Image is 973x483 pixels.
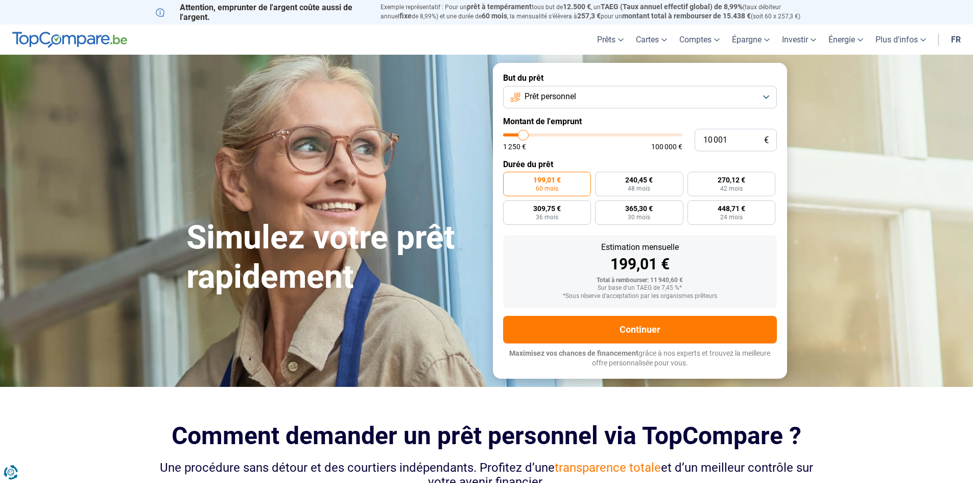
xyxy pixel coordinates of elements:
span: 257,3 € [577,12,601,20]
div: Total à rembourser: 11 940,60 € [511,277,769,284]
span: 12.500 € [563,3,591,11]
button: Continuer [503,316,777,343]
span: 42 mois [720,186,743,192]
p: grâce à nos experts et trouvez la meilleure offre personnalisée pour vous. [503,349,777,369]
span: 309,75 € [533,205,561,212]
a: Prêts [591,25,630,55]
div: 199,01 € [511,257,769,272]
span: 365,30 € [625,205,653,212]
label: Durée du prêt [503,159,777,169]
span: fixe [399,12,412,20]
a: Cartes [630,25,673,55]
span: € [764,136,769,145]
button: Prêt personnel [503,86,777,108]
span: transparence totale [555,461,661,475]
div: Sur base d'un TAEG de 7,45 %* [511,285,769,292]
p: Attention, emprunter de l'argent coûte aussi de l'argent. [156,3,368,22]
span: 60 mois [536,186,558,192]
span: 1 250 € [503,143,526,150]
h2: Comment demander un prêt personnel via TopCompare ? [156,422,818,450]
span: Maximisez vos chances de financement [509,349,638,357]
span: TAEG (Taux annuel effectif global) de 8,99% [601,3,743,11]
span: 270,12 € [718,176,745,183]
a: Épargne [726,25,776,55]
span: 240,45 € [625,176,653,183]
span: Prêt personnel [525,91,576,102]
span: 100 000 € [651,143,682,150]
span: 60 mois [482,12,507,20]
span: prêt à tempérament [467,3,532,11]
span: montant total à rembourser de 15.438 € [622,12,751,20]
div: Estimation mensuelle [511,243,769,251]
a: fr [945,25,967,55]
span: 199,01 € [533,176,561,183]
label: Montant de l'emprunt [503,117,777,126]
a: Investir [776,25,822,55]
img: TopCompare [12,32,127,48]
span: 24 mois [720,214,743,220]
span: 30 mois [628,214,650,220]
a: Comptes [673,25,726,55]
span: 36 mois [536,214,558,220]
span: 448,71 € [718,205,745,212]
h1: Simulez votre prêt rapidement [186,218,481,297]
span: 48 mois [628,186,650,192]
a: Plus d'infos [869,25,932,55]
p: Exemple représentatif : Pour un tous but de , un (taux débiteur annuel de 8,99%) et une durée de ... [381,3,818,21]
div: *Sous réserve d'acceptation par les organismes prêteurs [511,293,769,300]
a: Énergie [822,25,869,55]
label: But du prêt [503,73,777,83]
